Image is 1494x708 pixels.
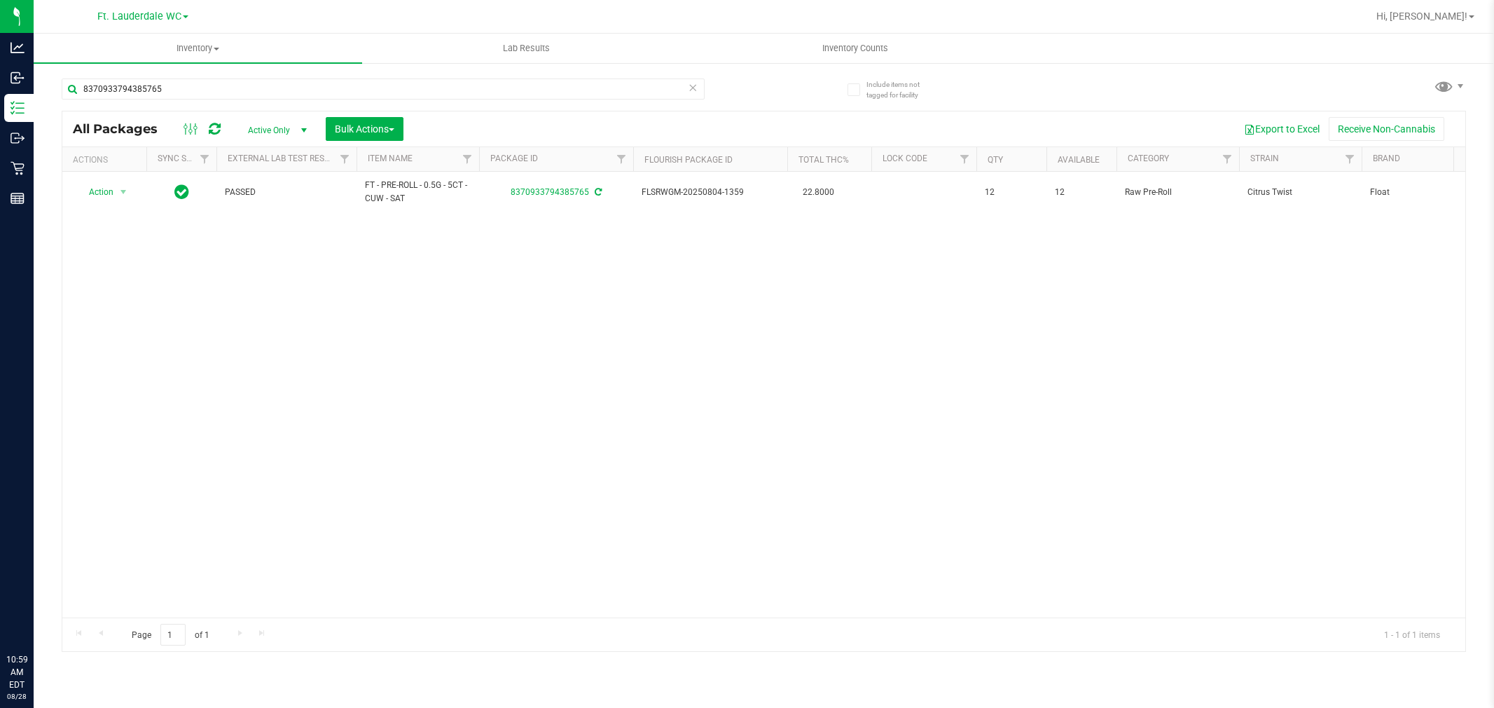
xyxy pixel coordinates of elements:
[1055,186,1108,199] span: 12
[335,123,394,135] span: Bulk Actions
[174,182,189,202] span: In Sync
[193,147,216,171] a: Filter
[362,34,691,63] a: Lab Results
[1376,11,1467,22] span: Hi, [PERSON_NAME]!
[34,42,362,55] span: Inventory
[11,161,25,175] inline-svg: Retail
[490,154,538,163] a: Package ID
[73,155,141,165] div: Actions
[511,187,589,197] a: 8370933794385765
[333,147,357,171] a: Filter
[985,186,1038,199] span: 12
[160,624,186,646] input: 1
[988,155,1003,165] a: Qty
[11,131,25,145] inline-svg: Outbound
[610,147,633,171] a: Filter
[158,154,212,163] a: Sync Status
[1373,154,1400,163] a: Brand
[1235,117,1329,141] button: Export to Excel
[866,79,936,100] span: Include items not tagged for facility
[365,179,471,205] span: FT - PRE-ROLL - 0.5G - 5CT - CUW - SAT
[11,191,25,205] inline-svg: Reports
[484,42,569,55] span: Lab Results
[1128,154,1169,163] a: Category
[11,101,25,115] inline-svg: Inventory
[1339,147,1362,171] a: Filter
[326,117,403,141] button: Bulk Actions
[115,182,132,202] span: select
[73,121,172,137] span: All Packages
[953,147,976,171] a: Filter
[62,79,705,100] input: Search Package ID, Item Name, SKU, Lot or Part Number...
[1329,117,1444,141] button: Receive Non-Cannabis
[1370,186,1493,199] span: Float
[97,11,181,22] span: Ft. Lauderdale WC
[803,42,907,55] span: Inventory Counts
[1250,154,1279,163] a: Strain
[368,154,413,163] a: Item Name
[593,187,602,197] span: Sync from Compliance System
[41,594,58,611] iframe: Resource center unread badge
[1125,186,1231,199] span: Raw Pre-Roll
[1247,186,1353,199] span: Citrus Twist
[1216,147,1239,171] a: Filter
[642,186,779,199] span: FLSRWGM-20250804-1359
[689,79,698,97] span: Clear
[883,154,927,163] a: Lock Code
[644,155,733,165] a: Flourish Package ID
[120,624,221,646] span: Page of 1
[14,596,56,638] iframe: Resource center
[34,34,362,63] a: Inventory
[6,653,27,691] p: 10:59 AM EDT
[1373,624,1451,645] span: 1 - 1 of 1 items
[228,154,338,163] a: External Lab Test Result
[691,34,1019,63] a: Inventory Counts
[11,41,25,55] inline-svg: Analytics
[11,71,25,85] inline-svg: Inbound
[6,691,27,702] p: 08/28
[76,182,114,202] span: Action
[456,147,479,171] a: Filter
[225,186,348,199] span: PASSED
[796,182,841,203] span: 22.8000
[1058,155,1100,165] a: Available
[798,155,849,165] a: Total THC%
